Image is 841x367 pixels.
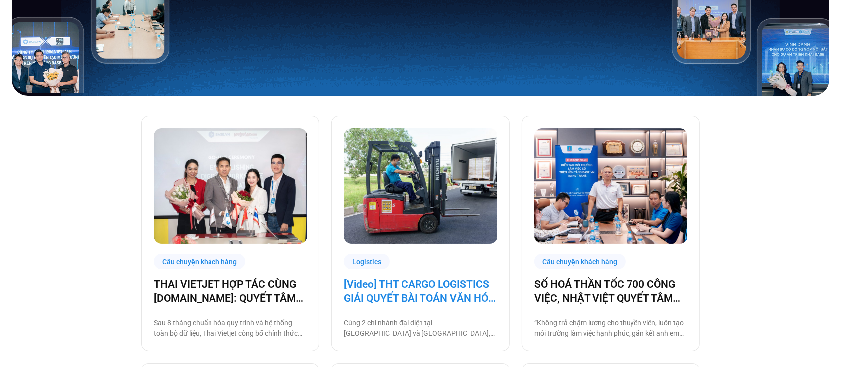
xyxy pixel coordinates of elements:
[154,318,307,339] p: Sau 8 tháng chuẩn hóa quy trình và hệ thống toàn bộ dữ liệu, Thai Vietjet công bố chính thức vận ...
[154,254,245,269] div: Câu chuyện khách hàng
[534,277,687,305] a: SỐ HOÁ THẦN TỐC 700 CÔNG VIỆC, NHẬT VIỆT QUYẾT TÂM “GẮN KẾT TÀU – BỜ”
[344,277,497,305] a: [Video] THT CARGO LOGISTICS GIẢI QUYẾT BÀI TOÁN VĂN HÓA NHẰM TĂNG TRƯỞNG BỀN VỮNG CÙNG BASE
[344,254,390,269] div: Logistics
[534,318,687,339] p: “Không trả chậm lương cho thuyền viên, luôn tạo môi trường làm việc hạnh phúc, gắn kết anh em tàu...
[534,254,626,269] div: Câu chuyện khách hàng
[154,277,307,305] a: THAI VIETJET HỢP TÁC CÙNG [DOMAIN_NAME]: QUYẾT TÂM “CẤT CÁNH” CHUYỂN ĐỔI SỐ
[344,318,497,339] p: Cùng 2 chi nhánh đại diện tại [GEOGRAPHIC_DATA] và [GEOGRAPHIC_DATA], THT Cargo Logistics là một ...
